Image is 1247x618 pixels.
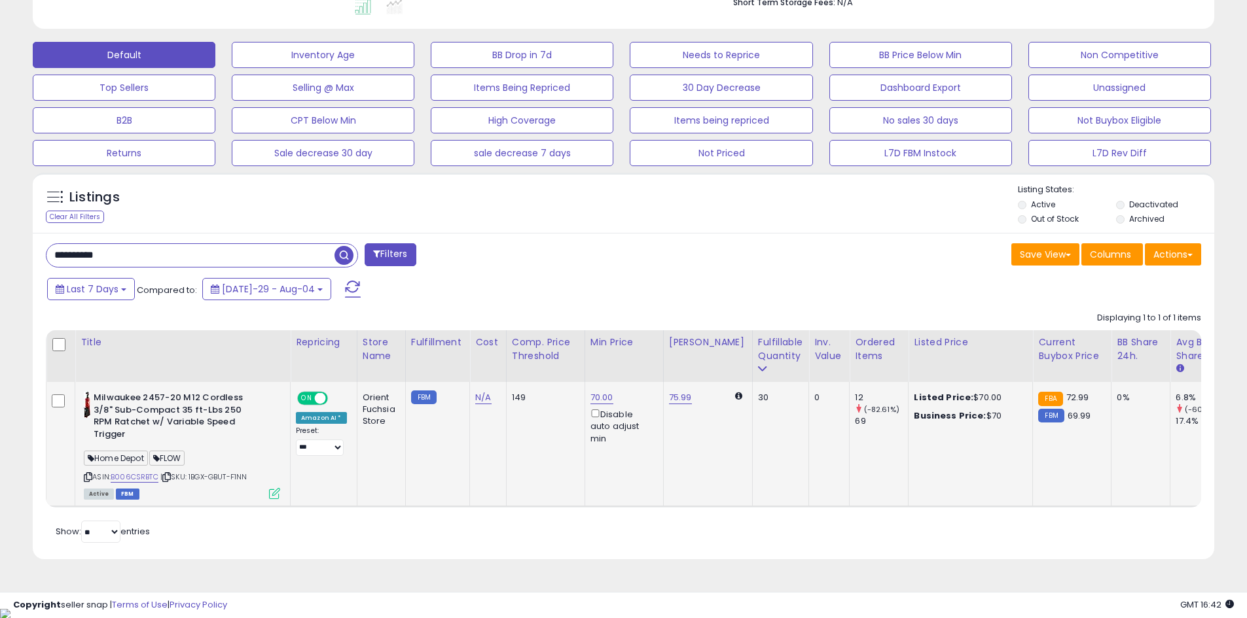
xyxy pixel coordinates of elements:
[94,392,253,443] b: Milwaukee 2457-20 M12 Cordless 3/8" Sub-Compact 35 ft-Lbs 250 RPM Ratchet w/ Variable Speed Trigger
[202,278,331,300] button: [DATE]-29 - Aug-04
[512,392,575,403] div: 149
[1011,243,1079,266] button: Save View
[232,42,414,68] button: Inventory Age
[1129,199,1178,210] label: Deactivated
[56,525,150,538] span: Show: entries
[1145,243,1201,266] button: Actions
[590,391,613,404] a: 70.00
[363,392,395,428] div: Orient Fuchsia Store
[1176,392,1229,403] div: 6.8%
[914,410,1022,422] div: $70
[1129,213,1165,224] label: Archived
[855,415,908,427] div: 69
[475,335,501,349] div: Cost
[669,391,692,404] a: 75.99
[13,599,227,611] div: seller snap | |
[669,335,747,349] div: [PERSON_NAME]
[1117,335,1165,363] div: BB Share 24h.
[1066,391,1089,403] span: 72.99
[814,392,839,403] div: 0
[630,107,812,133] button: Items being repriced
[829,75,1012,101] button: Dashboard Export
[829,140,1012,166] button: L7D FBM Instock
[84,392,280,498] div: ASIN:
[232,75,414,101] button: Selling @ Max
[814,335,844,363] div: Inv. value
[1117,392,1160,403] div: 0%
[431,75,613,101] button: Items Being Repriced
[630,75,812,101] button: 30 Day Decrease
[84,392,90,418] img: 31vTin+YK+L._SL40_.jpg
[112,598,168,611] a: Terms of Use
[829,42,1012,68] button: BB Price Below Min
[1097,312,1201,324] div: Displaying 1 to 1 of 1 items
[475,391,491,404] a: N/A
[1068,409,1091,422] span: 69.99
[149,451,185,466] span: FLOW
[296,426,347,456] div: Preset:
[431,140,613,166] button: sale decrease 7 days
[84,489,114,500] span: All listings currently available for purchase on Amazon
[512,335,579,363] div: Comp. Price Threshold
[630,42,812,68] button: Needs to Reprice
[758,392,799,403] div: 30
[411,335,464,349] div: Fulfillment
[67,283,118,296] span: Last 7 Days
[298,393,315,404] span: ON
[1038,409,1064,422] small: FBM
[1028,107,1211,133] button: Not Buybox Eligible
[1018,184,1214,196] p: Listing States:
[1176,335,1223,363] div: Avg BB Share
[365,243,416,266] button: Filters
[33,42,215,68] button: Default
[1028,75,1211,101] button: Unassigned
[296,335,352,349] div: Repricing
[914,392,1022,403] div: $70.00
[222,283,315,296] span: [DATE]-29 - Aug-04
[1090,248,1131,261] span: Columns
[111,472,158,483] a: B006CSRBTC
[1081,243,1143,266] button: Columns
[855,392,908,403] div: 12
[1176,415,1229,427] div: 17.4%
[829,107,1012,133] button: No sales 30 days
[1031,213,1079,224] label: Out of Stock
[33,140,215,166] button: Returns
[1038,335,1106,363] div: Current Buybox Price
[411,390,437,404] small: FBM
[13,598,61,611] strong: Copyright
[33,107,215,133] button: B2B
[855,335,903,363] div: Ordered Items
[232,107,414,133] button: CPT Below Min
[232,140,414,166] button: Sale decrease 30 day
[431,107,613,133] button: High Coverage
[296,412,347,424] div: Amazon AI *
[116,489,139,500] span: FBM
[170,598,227,611] a: Privacy Policy
[46,211,104,223] div: Clear All Filters
[914,335,1027,349] div: Listed Price
[630,140,812,166] button: Not Priced
[1176,363,1184,375] small: Avg BB Share.
[1180,598,1234,611] span: 2025-08-12 16:42 GMT
[326,393,347,404] span: OFF
[69,188,120,207] h5: Listings
[1028,42,1211,68] button: Non Competitive
[1038,392,1062,406] small: FBA
[84,451,148,466] span: Home Depot
[758,335,803,363] div: Fulfillable Quantity
[1028,140,1211,166] button: L7D Rev Diff
[914,409,986,422] b: Business Price:
[363,335,400,363] div: Store Name
[160,472,247,482] span: | SKU: 1BGX-GBUT-F1NN
[81,335,285,349] div: Title
[590,407,653,445] div: Disable auto adjust min
[33,75,215,101] button: Top Sellers
[590,335,658,349] div: Min Price
[137,284,197,296] span: Compared to:
[47,278,135,300] button: Last 7 Days
[914,391,973,403] b: Listed Price:
[864,404,899,415] small: (-82.61%)
[1031,199,1055,210] label: Active
[1185,404,1223,415] small: (-60.92%)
